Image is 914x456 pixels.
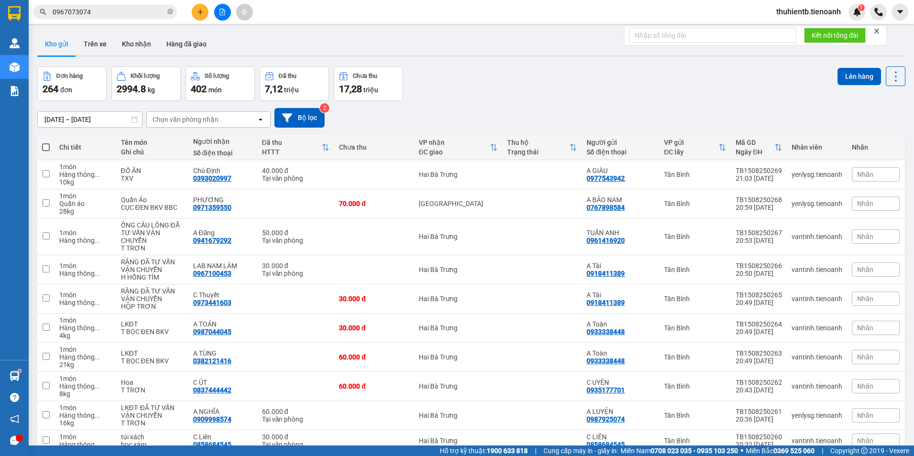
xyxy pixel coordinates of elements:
span: 2994.8 [117,83,146,95]
div: PHƯƠNG [193,196,252,204]
div: C LIÊN [587,433,654,441]
span: 7,12 [265,83,283,95]
span: question-circle [10,393,19,402]
button: Kết nối tổng đài [804,28,866,43]
div: 1 món [59,229,111,237]
div: TB1508250267 [736,229,782,237]
button: Hàng đã giao [159,33,214,55]
div: Hai Bà Trưng [419,412,498,419]
span: Nhãn [857,200,873,207]
div: Nhãn [852,143,900,151]
div: Quần Áo [121,196,184,204]
span: ... [95,299,100,306]
div: Hai Bà Trưng [419,324,498,332]
div: [GEOGRAPHIC_DATA] [419,200,498,207]
button: aim [236,4,253,21]
span: ... [95,237,100,244]
span: triệu [284,86,299,94]
div: T TRƠN [121,244,184,252]
span: ... [95,270,100,277]
button: Khối lượng2994.8kg [111,66,181,101]
div: 20:32 [DATE] [736,441,782,448]
div: 20:49 [DATE] [736,299,782,306]
span: search [40,9,46,15]
span: 17,28 [339,83,362,95]
div: 70.000 đ [339,200,409,207]
div: 1 món [59,163,111,171]
div: VP nhận [419,139,490,146]
div: A Tài [587,291,654,299]
th: Toggle SortBy [659,135,731,160]
span: ... [95,382,100,390]
span: món [208,86,222,94]
button: Chưa thu17,28 triệu [334,66,403,101]
div: 30.000 đ [262,433,329,441]
div: Khối lượng [131,73,160,79]
span: aim [241,9,248,15]
button: Lên hàng [838,68,881,85]
div: Hai Bà Trưng [419,295,498,303]
sup: 2 [320,103,329,113]
div: Số điện thoại [193,149,252,157]
div: Tại văn phòng [262,441,329,448]
div: 40.000 đ [262,167,329,174]
span: Nhãn [857,171,873,178]
div: Chưa thu [339,143,409,151]
div: Hàng thông thường [59,324,111,332]
div: Chọn văn phòng nhận [152,115,218,124]
div: Hai Bà Trưng [419,171,498,178]
span: Miền Bắc [746,445,815,456]
button: caret-down [892,4,908,21]
div: T BỌC ĐEN BKV [121,357,184,365]
div: 20:50 [DATE] [736,270,782,277]
div: Tân Bình [664,233,726,240]
th: Toggle SortBy [502,135,582,160]
span: | [535,445,536,456]
div: ỐNG CẦU LÔNG ĐÃ TƯ VẤN VẬN CHUYỂN [121,221,184,244]
div: Hai Bà Trưng [419,382,498,390]
div: HTTT [262,148,322,156]
div: Chú Định [193,167,252,174]
div: Chưa thu [353,73,377,79]
div: Số điện thoại [587,148,654,156]
input: Nhập số tổng đài [629,28,796,43]
div: 0977543942 [587,174,625,182]
div: 0933338448 [587,357,625,365]
div: RĂNG ĐÃ TƯ VẤN VẬN CHUYỂN [121,258,184,273]
div: ĐC giao [419,148,490,156]
div: A TÙNG [193,349,252,357]
div: Hai Bà Trưng [419,266,498,273]
div: yenlysg.tienoanh [792,171,842,178]
div: Tân Bình [664,353,726,361]
div: yenlysg.tienoanh [792,200,842,207]
div: Nhân viên [792,143,842,151]
div: 0941679292 [193,237,231,244]
div: 0393020997 [193,174,231,182]
div: Tân Bình [664,295,726,303]
div: Tân Bình [664,324,726,332]
div: TB1508250268 [736,196,782,204]
div: Tân Bình [664,171,726,178]
span: triệu [363,86,378,94]
div: 0961416920 [587,237,625,244]
div: C UYÊN [587,379,654,386]
img: icon-new-feature [853,8,861,16]
div: Trạng thái [507,148,570,156]
button: Kho nhận [114,33,159,55]
div: Hai Bà Trưng [419,233,498,240]
div: Quần áo [59,200,111,207]
span: Nhãn [857,412,873,419]
div: 1 món [59,433,111,441]
div: Người nhận [193,138,252,145]
div: 0971359550 [193,204,231,211]
span: Nhãn [857,324,873,332]
div: 30.000 đ [339,324,409,332]
th: Toggle SortBy [414,135,502,160]
div: Tân Bình [664,382,726,390]
div: vantinh.tienoanh [792,382,842,390]
div: 28 kg [59,207,111,215]
span: ⚪️ [740,449,743,453]
div: 20:43 [DATE] [736,386,782,394]
div: vantinh.tienoanh [792,353,842,361]
div: Ghi chú [121,148,184,156]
